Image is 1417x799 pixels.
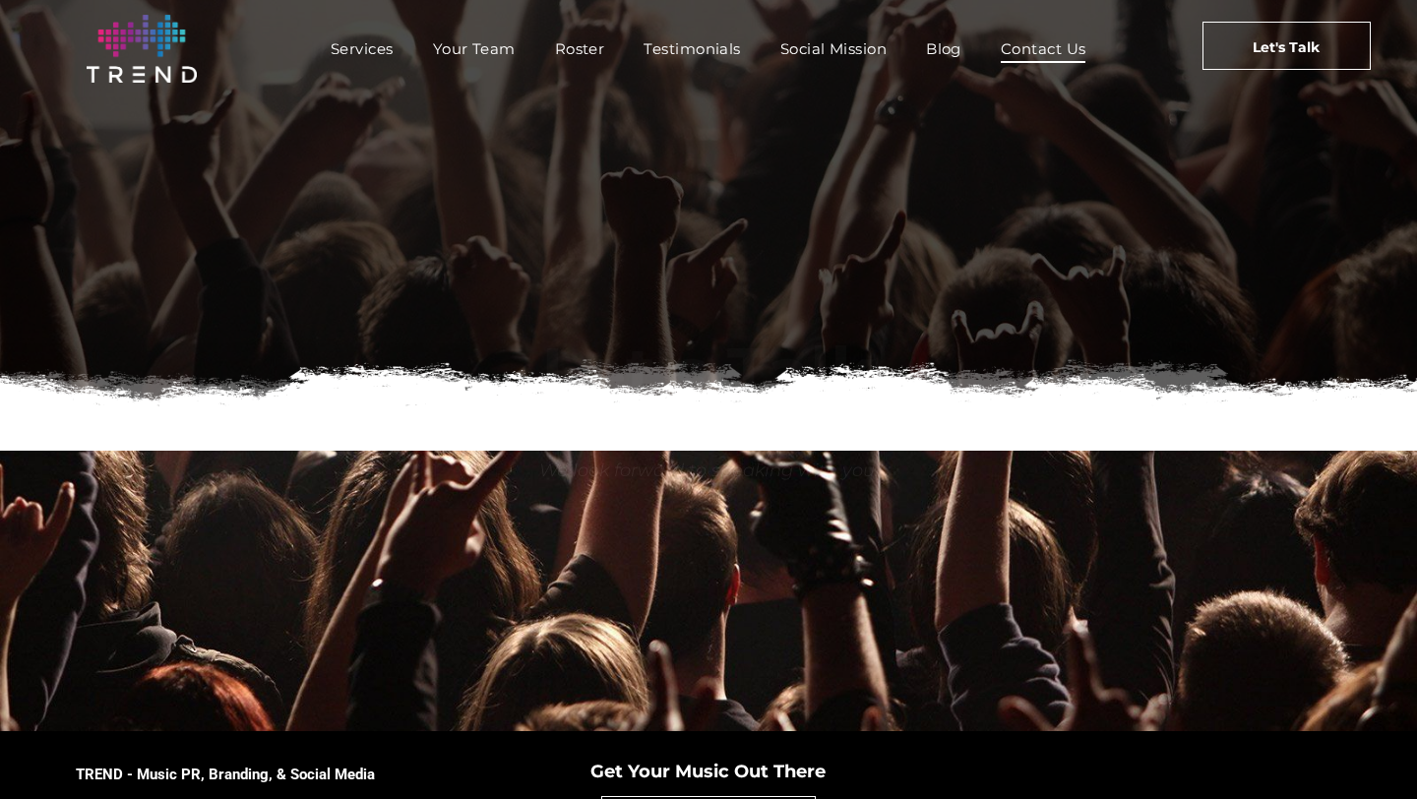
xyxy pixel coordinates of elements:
[761,34,906,63] a: Social Mission
[1253,23,1320,72] span: Let's Talk
[413,34,535,63] a: Your Team
[981,34,1106,63] a: Contact Us
[418,458,999,484] div: We look forward to speaking with you.
[535,34,625,63] a: Roster
[906,34,981,63] a: Blog
[311,34,413,63] a: Services
[590,761,826,782] span: Get Your Music Out There
[541,330,876,414] span: Let's Talk
[624,34,760,63] a: Testimonials
[1202,22,1371,70] a: Let's Talk
[87,15,197,83] img: logo
[76,766,375,783] span: TREND - Music PR, Branding, & Social Media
